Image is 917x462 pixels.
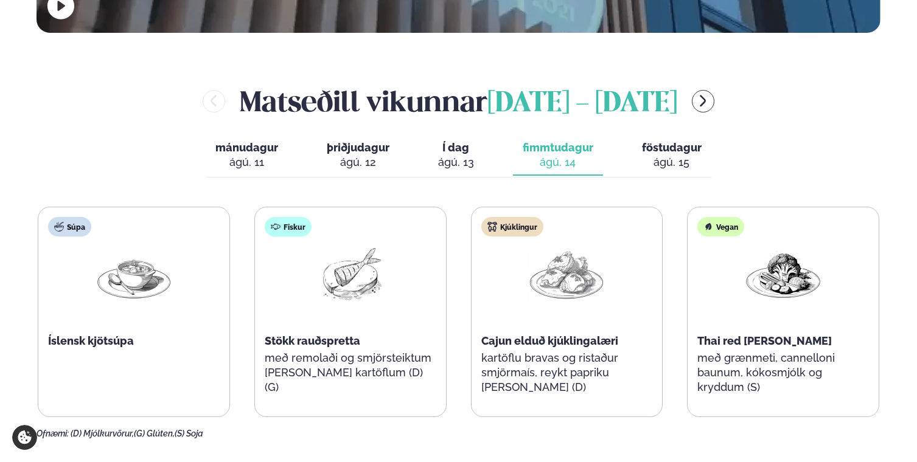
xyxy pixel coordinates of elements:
[312,246,389,303] img: Fish.png
[438,155,474,170] div: ágú. 13
[487,222,497,232] img: chicken.svg
[327,155,389,170] div: ágú. 12
[513,136,603,176] button: fimmtudagur ágú. 14
[697,217,744,236] div: Vegan
[523,141,593,154] span: fimmtudagur
[12,425,37,450] a: Cookie settings
[71,429,134,438] span: (D) Mjólkurvörur,
[95,246,173,303] img: Soup.png
[632,136,711,176] button: föstudagur ágú. 15
[134,429,175,438] span: (G) Glúten,
[523,155,593,170] div: ágú. 14
[54,222,64,232] img: soup.svg
[265,334,360,347] span: Stökk rauðspretta
[744,246,822,303] img: Vegan.png
[265,351,436,395] p: með remolaði og smjörsteiktum [PERSON_NAME] kartöflum (D) (G)
[438,140,474,155] span: Í dag
[271,222,281,232] img: fish.svg
[528,246,605,303] img: Chicken-thighs.png
[481,351,653,395] p: kartöflu bravas og ristaður smjörmaís, reykt papriku [PERSON_NAME] (D)
[240,81,677,121] h2: Matseðill vikunnar
[642,141,702,154] span: föstudagur
[642,155,702,170] div: ágú. 15
[697,351,869,395] p: með grænmeti, cannelloni baunum, kókosmjólk og kryddum (S)
[215,141,278,154] span: mánudagur
[487,91,677,117] span: [DATE] - [DATE]
[703,222,713,232] img: Vegan.svg
[206,136,288,176] button: mánudagur ágú. 11
[692,90,714,112] button: menu-btn-right
[175,429,203,438] span: (S) Soja
[428,136,484,176] button: Í dag ágú. 13
[265,217,312,236] div: Fiskur
[215,155,278,170] div: ágú. 11
[327,141,389,154] span: þriðjudagur
[317,136,399,176] button: þriðjudagur ágú. 12
[48,334,134,347] span: Íslensk kjötsúpa
[48,217,91,236] div: Súpa
[481,217,543,236] div: Kjúklingur
[481,334,618,347] span: Cajun elduð kjúklingalæri
[203,90,225,112] button: menu-btn-left
[697,334,832,347] span: Thai red [PERSON_NAME]
[37,429,69,438] span: Ofnæmi:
